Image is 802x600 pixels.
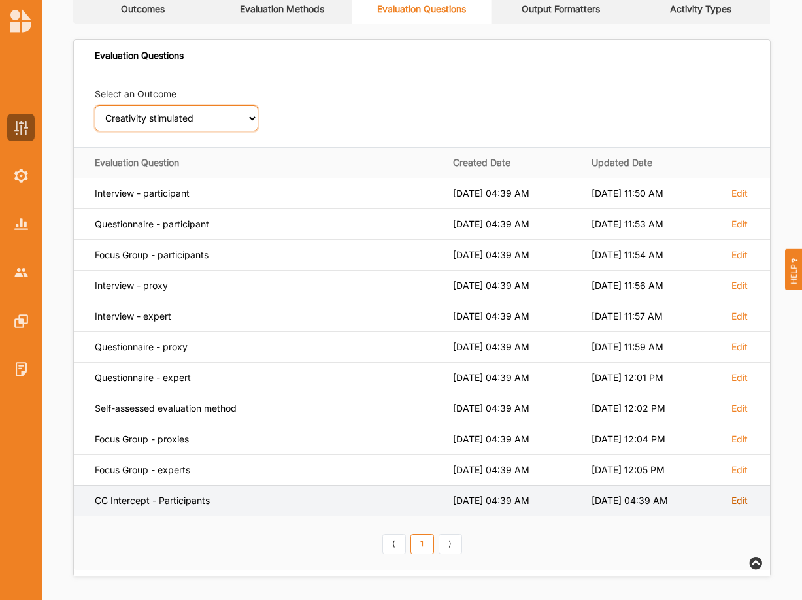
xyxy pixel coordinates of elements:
[439,534,462,555] a: Next item
[731,464,748,476] label: Edit
[731,403,748,414] label: Edit
[14,362,28,376] img: System Logs
[7,307,35,335] a: Features
[7,210,35,238] a: System Reports
[453,280,573,292] div: [DATE] 04:39 AM
[592,341,712,353] div: [DATE] 11:59 AM
[731,310,748,322] label: Edit
[14,268,28,276] img: Accounts & Users
[592,188,712,199] div: [DATE] 11:50 AM
[95,50,184,61] div: Evaluation Questions
[453,218,573,230] div: [DATE] 04:39 AM
[731,188,748,199] label: Edit
[592,310,712,322] div: [DATE] 11:57 AM
[731,341,748,353] label: Edit
[453,495,573,507] div: [DATE] 04:39 AM
[453,188,573,199] div: [DATE] 04:39 AM
[453,157,573,169] div: Created Date
[380,532,464,554] div: Pagination Navigation
[453,464,573,476] div: [DATE] 04:39 AM
[453,310,573,322] div: [DATE] 04:39 AM
[592,464,712,476] div: [DATE] 12:05 PM
[95,403,435,414] div: Self-assessed evaluation method
[731,280,748,292] label: Edit
[95,249,435,261] div: Focus Group - participants
[95,88,176,101] label: Select an Outcome
[453,433,573,445] div: [DATE] 04:39 AM
[453,249,573,261] div: [DATE] 04:39 AM
[592,495,712,507] div: [DATE] 04:39 AM
[731,433,748,445] label: Edit
[592,249,712,261] div: [DATE] 11:54 AM
[382,534,406,555] a: Previous item
[95,218,435,230] div: Questionnaire - participant
[14,121,28,135] img: Activity Settings
[592,280,712,292] div: [DATE] 11:56 AM
[453,403,573,414] div: [DATE] 04:39 AM
[410,534,434,555] a: 1
[74,147,444,178] th: Evaluation Question
[95,464,435,476] div: Focus Group - experts
[14,314,28,328] img: Features
[95,372,435,384] div: Questionnaire - expert
[592,403,712,414] div: [DATE] 12:02 PM
[95,433,435,445] div: Focus Group - proxies
[592,372,712,384] div: [DATE] 12:01 PM
[14,169,28,183] img: System Settings
[10,9,31,33] img: logo
[592,157,712,169] div: Updated Date
[731,249,748,261] label: Edit
[95,188,435,199] div: Interview - participant
[731,372,748,384] label: Edit
[592,433,712,445] div: [DATE] 12:04 PM
[14,218,28,229] img: System Reports
[7,356,35,383] a: System Logs
[95,280,435,292] div: Interview - proxy
[731,495,748,507] label: Edit
[453,341,573,353] div: [DATE] 04:39 AM
[592,218,712,230] div: [DATE] 11:53 AM
[7,259,35,286] a: Accounts & Users
[7,162,35,190] a: System Settings
[7,114,35,141] a: Activity Settings
[453,372,573,384] div: [DATE] 04:39 AM
[731,218,748,230] label: Edit
[95,310,435,322] div: Interview - expert
[95,341,435,353] div: Questionnaire - proxy
[95,495,435,507] div: CC Intercept - Participants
